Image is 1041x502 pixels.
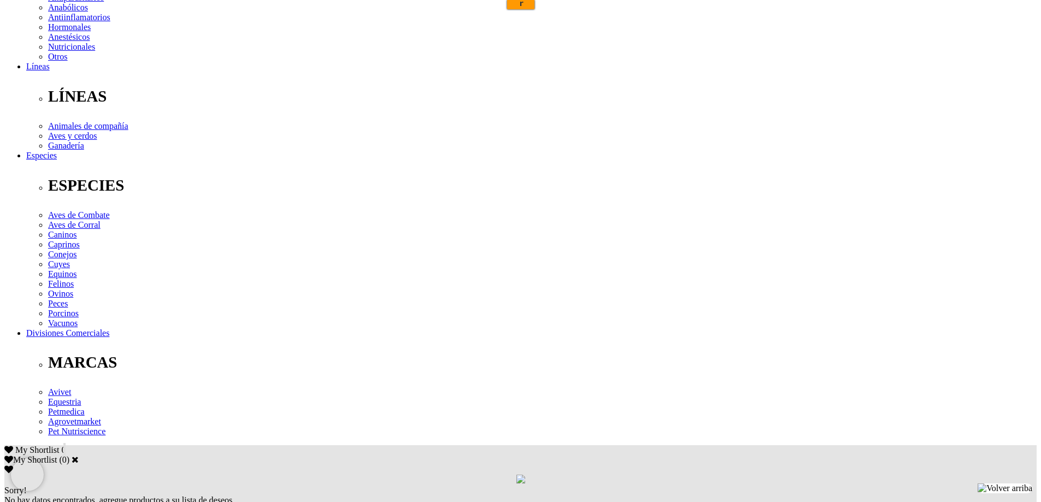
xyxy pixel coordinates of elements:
a: Ganadería [48,141,84,150]
p: LÍNEAS [48,87,1037,105]
a: Pet Nutriscience [48,427,105,436]
span: 0 [61,445,66,454]
a: Caprinos [48,240,80,249]
a: Divisiones Comerciales [26,328,109,338]
input: ASIN [168,3,220,11]
a: Felinos [48,279,74,288]
a: Hormonales [48,22,91,32]
a: Clear [204,11,222,19]
a: Aves y cerdos [48,131,97,140]
a: Caninos [48,230,77,239]
a: Equestria [48,397,81,406]
a: Otros [48,52,68,61]
a: Peces [48,299,68,308]
a: Vacunos [48,318,78,328]
a: Líneas [26,62,50,71]
a: Agrovetmarket [48,417,101,426]
a: Cuyes [48,259,70,269]
a: Especies [26,151,57,160]
a: Porcinos [48,309,79,318]
a: Aves de Combate [48,210,110,220]
img: jossroja [27,4,40,17]
span: My Shortlist [15,445,59,454]
a: Anestésicos [48,32,90,42]
label: 0 [62,455,67,464]
a: Antiinflamatorios [48,13,110,22]
a: Nutricionales [48,42,95,51]
a: Anabólicos [48,3,88,12]
img: loading.gif [516,475,525,483]
label: My Shortlist [4,455,57,464]
a: Ovinos [48,289,73,298]
a: Animales de compañía [48,121,128,131]
img: Volver arriba [978,483,1032,493]
a: Copy [186,11,204,19]
a: Petmedica [48,407,85,416]
a: Avivet [48,387,71,397]
iframe: Brevo live chat [11,458,44,491]
a: Equinos [48,269,77,279]
p: ESPECIES [48,176,1037,194]
a: Cerrar [72,455,79,464]
p: MARCAS [48,353,1037,371]
a: View [168,11,186,19]
span: Sorry! [4,486,27,495]
a: Aves de Corral [48,220,101,229]
span: ( ) [59,455,69,464]
a: Conejos [48,250,77,259]
input: ASIN, PO, Alias, + more... [58,4,145,19]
